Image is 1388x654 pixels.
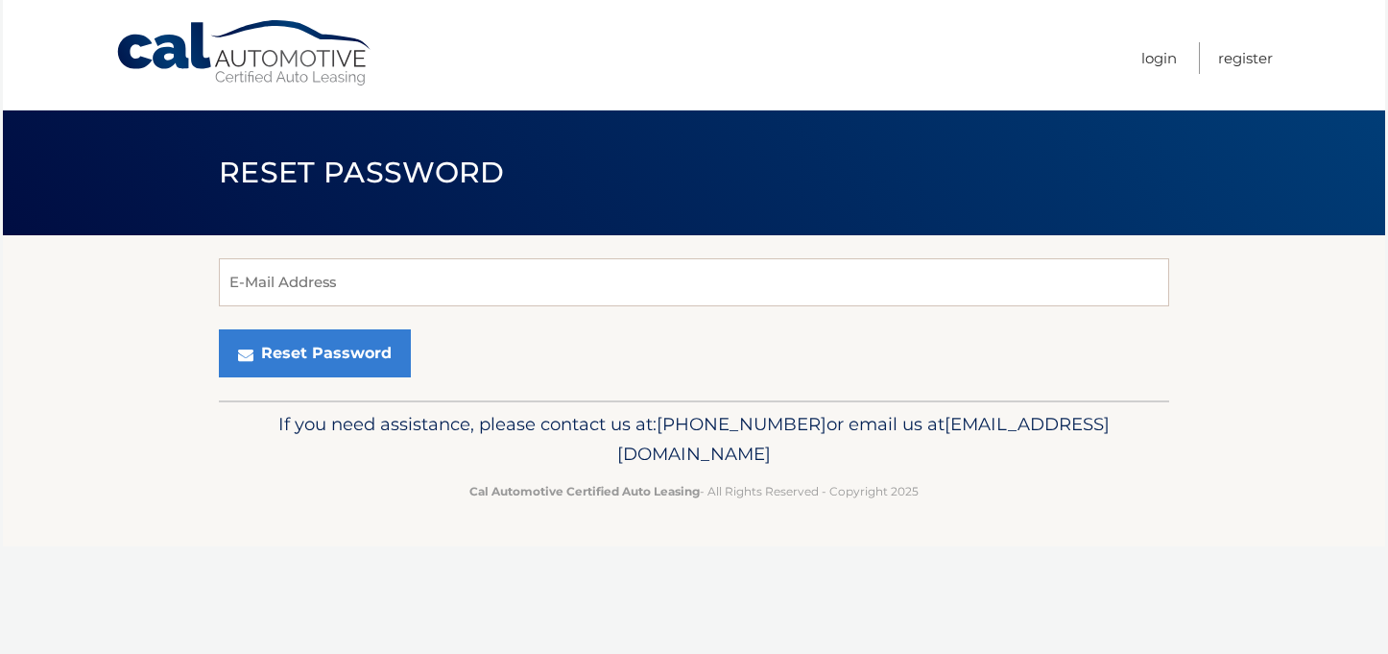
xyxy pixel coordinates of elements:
[231,409,1157,471] p: If you need assistance, please contact us at: or email us at
[469,484,700,498] strong: Cal Automotive Certified Auto Leasing
[1218,42,1273,74] a: Register
[657,413,826,435] span: [PHONE_NUMBER]
[219,258,1169,306] input: E-Mail Address
[231,481,1157,501] p: - All Rights Reserved - Copyright 2025
[1141,42,1177,74] a: Login
[219,155,504,190] span: Reset Password
[115,19,374,87] a: Cal Automotive
[219,329,411,377] button: Reset Password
